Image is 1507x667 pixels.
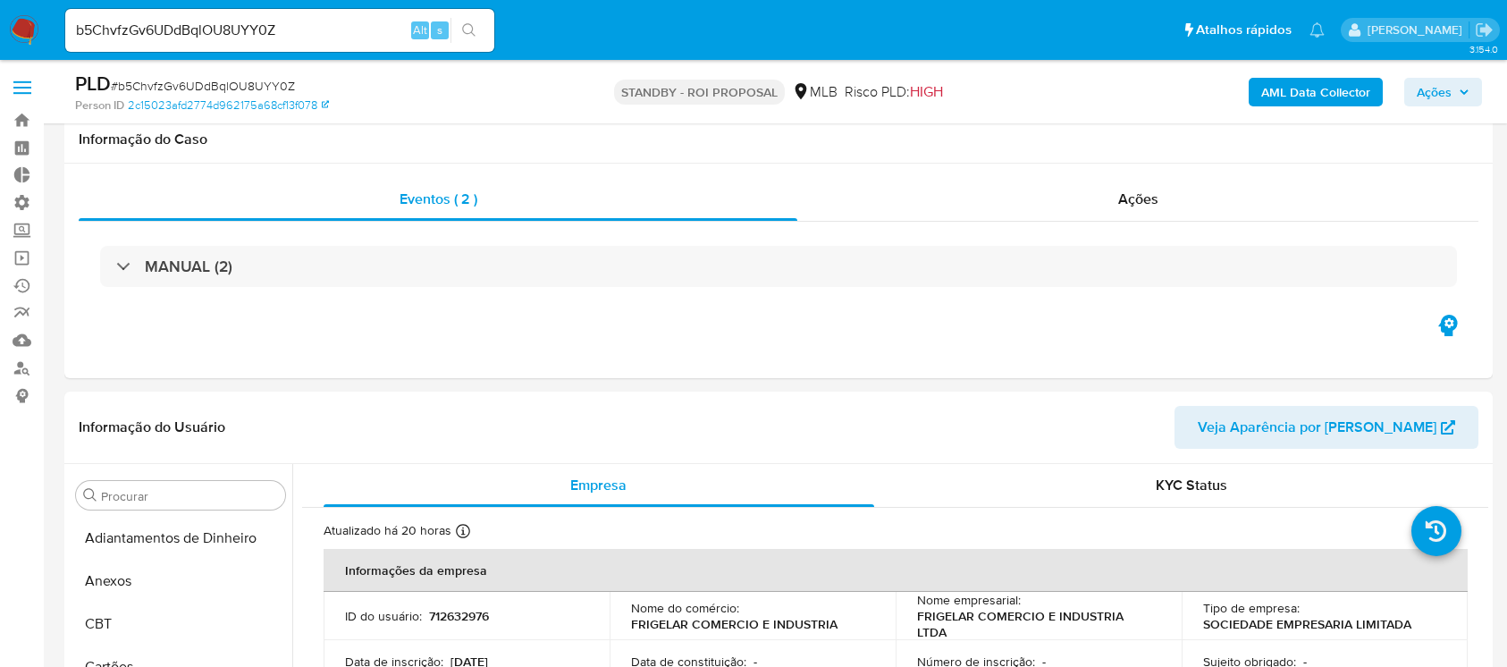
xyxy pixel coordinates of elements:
[324,549,1468,592] th: Informações da empresa
[69,517,292,560] button: Adiantamentos de Dinheiro
[1475,21,1494,39] a: Sair
[631,616,838,632] p: FRIGELAR COMERCIO E INDUSTRIA
[792,82,838,102] div: MLB
[1417,78,1452,106] span: Ações
[1404,78,1482,106] button: Ações
[75,69,111,97] b: PLD
[1249,78,1383,106] button: AML Data Collector
[345,608,422,624] p: ID do usuário :
[79,418,225,436] h1: Informação do Usuário
[910,81,943,102] span: HIGH
[100,246,1457,287] div: MANUAL (2)
[1261,78,1370,106] b: AML Data Collector
[145,257,232,276] h3: MANUAL (2)
[128,97,329,114] a: 2c15023afd2774d962175a68cf13f078
[429,608,489,624] p: 712632976
[1203,600,1300,616] p: Tipo de empresa :
[75,97,124,114] b: Person ID
[1174,406,1478,449] button: Veja Aparência por [PERSON_NAME]
[1118,189,1158,209] span: Ações
[1203,616,1411,632] p: SOCIEDADE EMPRESARIA LIMITADA
[450,18,487,43] button: search-icon
[917,608,1153,640] p: FRIGELAR COMERCIO E INDUSTRIA LTDA
[69,603,292,646] button: CBT
[111,77,295,95] span: # b5ChvfzGv6UDdBqlOU8UYY0Z
[79,131,1478,148] h1: Informação do Caso
[1309,22,1325,38] a: Notificações
[1198,406,1436,449] span: Veja Aparência por [PERSON_NAME]
[1368,21,1469,38] p: adriano.brito@mercadolivre.com
[570,475,627,495] span: Empresa
[69,560,292,603] button: Anexos
[917,592,1021,608] p: Nome empresarial :
[324,522,451,539] p: Atualizado há 20 horas
[614,80,785,105] p: STANDBY - ROI PROPOSAL
[437,21,442,38] span: s
[1156,475,1227,495] span: KYC Status
[400,189,477,209] span: Eventos ( 2 )
[631,600,739,616] p: Nome do comércio :
[101,488,278,504] input: Procurar
[413,21,427,38] span: Alt
[83,488,97,502] button: Procurar
[65,19,494,42] input: Pesquise usuários ou casos...
[845,82,943,102] span: Risco PLD:
[1196,21,1292,39] span: Atalhos rápidos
